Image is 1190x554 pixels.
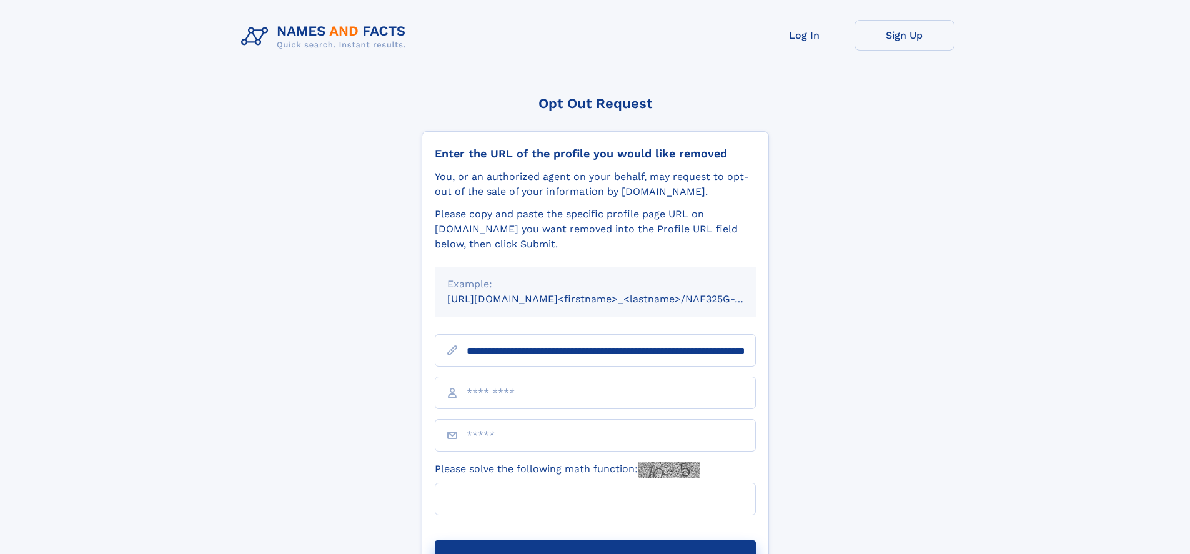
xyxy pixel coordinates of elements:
[755,20,855,51] a: Log In
[435,207,756,252] div: Please copy and paste the specific profile page URL on [DOMAIN_NAME] you want removed into the Pr...
[855,20,954,51] a: Sign Up
[447,293,780,305] small: [URL][DOMAIN_NAME]<firstname>_<lastname>/NAF325G-xxxxxxxx
[422,96,769,111] div: Opt Out Request
[435,147,756,161] div: Enter the URL of the profile you would like removed
[447,277,743,292] div: Example:
[435,169,756,199] div: You, or an authorized agent on your behalf, may request to opt-out of the sale of your informatio...
[435,462,700,478] label: Please solve the following math function:
[236,20,416,54] img: Logo Names and Facts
